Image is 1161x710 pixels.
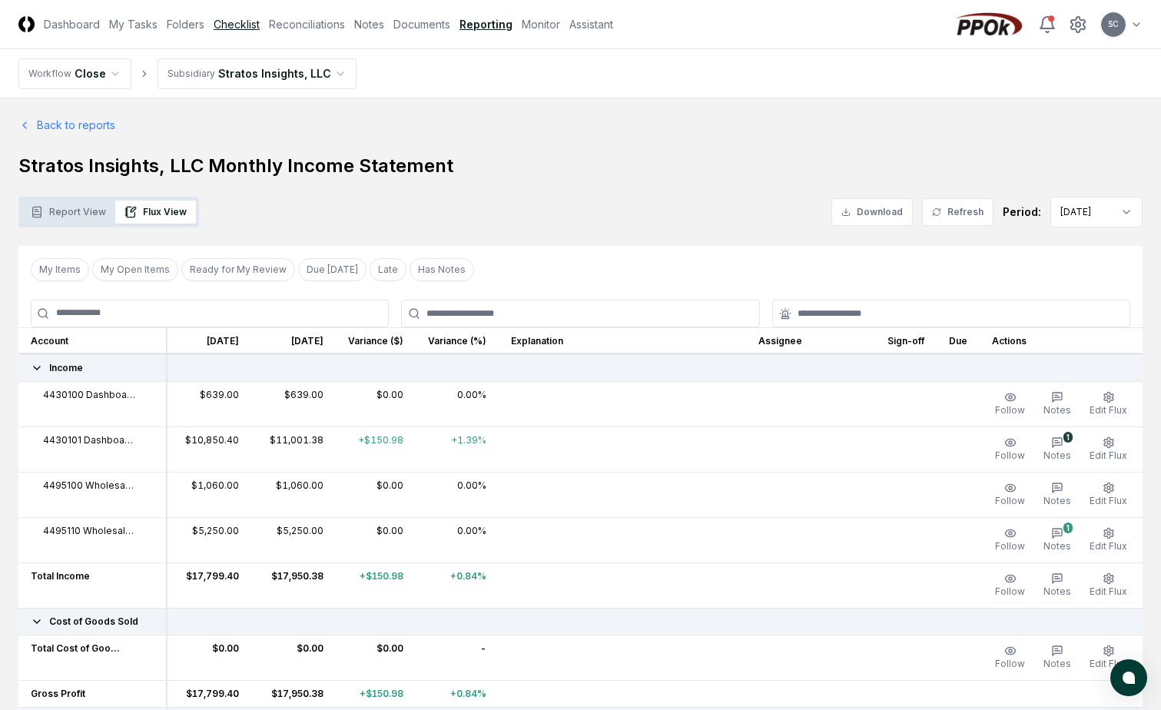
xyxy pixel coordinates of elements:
[1108,18,1119,30] span: SC
[1040,388,1074,420] button: Notes
[251,680,336,707] td: $17,950.38
[1043,658,1071,669] span: Notes
[167,472,251,517] td: $1,060.00
[992,479,1028,511] button: Follow
[1086,524,1130,556] button: Edit Flux
[168,67,215,81] div: Subsidiary
[49,615,138,629] span: Cost of Goods Sold
[167,426,251,472] td: $10,850.40
[922,198,993,226] button: Refresh
[167,381,251,426] td: $639.00
[416,327,499,354] th: Variance (%)
[1086,479,1130,511] button: Edit Flux
[410,258,474,281] button: Has Notes
[336,327,416,354] th: Variance ($)
[49,361,83,375] span: Income
[1086,433,1130,466] button: Edit Flux
[1086,388,1130,420] button: Edit Flux
[31,687,85,701] span: Gross Profit
[416,562,499,608] td: +0.84%
[251,381,336,426] td: $639.00
[43,524,135,538] span: 4495110 Wholesaler RFP Analysis
[980,327,1143,354] th: Actions
[336,562,416,608] td: +$150.98
[370,258,406,281] button: Late
[995,495,1025,506] span: Follow
[746,327,875,354] th: Assignee
[995,658,1025,669] span: Follow
[109,16,158,32] a: My Tasks
[1043,495,1071,506] span: Notes
[22,201,115,224] button: Report View
[875,327,937,354] th: Sign-off
[1100,11,1127,38] button: SC
[995,586,1025,597] span: Follow
[167,327,251,354] th: [DATE]
[31,258,89,281] button: My Items
[1063,432,1073,443] div: 1
[1090,495,1127,506] span: Edit Flux
[995,540,1025,552] span: Follow
[1063,523,1073,533] div: 1
[251,562,336,608] td: $17,950.38
[952,12,1026,37] img: PPOk logo
[499,327,746,354] th: Explanation
[1086,569,1130,602] button: Edit Flux
[992,433,1028,466] button: Follow
[416,635,499,680] td: -
[992,569,1028,602] button: Follow
[416,517,499,562] td: 0.00%
[18,16,35,32] img: Logo
[992,642,1028,674] button: Follow
[251,426,336,472] td: $11,001.38
[43,433,135,447] span: 4430101 Dashboard Suite - Revenue Share
[1110,659,1147,696] button: atlas-launcher
[569,16,613,32] a: Assistant
[1040,524,1074,556] button: 1Notes
[995,404,1025,416] span: Follow
[336,635,416,680] td: $0.00
[43,388,135,402] span: 4430100 Dashboard Suite
[44,16,100,32] a: Dashboard
[1040,433,1074,466] button: 1Notes
[31,642,123,655] span: Total Cost of Goods Sold
[28,67,71,81] div: Workflow
[1086,642,1130,674] button: Edit Flux
[18,327,167,354] th: Account
[298,258,367,281] button: Due Today
[992,524,1028,556] button: Follow
[1090,404,1127,416] span: Edit Flux
[992,388,1028,420] button: Follow
[1090,586,1127,597] span: Edit Flux
[115,201,196,224] button: Flux View
[214,16,260,32] a: Checklist
[31,569,90,583] span: Total Income
[18,117,115,133] a: Back to reports
[1043,540,1071,552] span: Notes
[1040,569,1074,602] button: Notes
[459,16,512,32] a: Reporting
[1043,404,1071,416] span: Notes
[269,16,345,32] a: Reconciliations
[251,327,336,354] th: [DATE]
[18,58,357,89] nav: breadcrumb
[251,635,336,680] td: $0.00
[995,450,1025,461] span: Follow
[416,680,499,707] td: +0.84%
[1090,540,1127,552] span: Edit Flux
[167,16,204,32] a: Folders
[1003,204,1041,220] div: Period:
[831,198,913,226] button: Download
[393,16,450,32] a: Documents
[92,258,178,281] button: My Open Items
[336,680,416,707] td: +$150.98
[181,258,295,281] button: Ready for My Review
[167,562,251,608] td: $17,799.40
[416,381,499,426] td: 0.00%
[937,327,980,354] th: Due
[251,472,336,517] td: $1,060.00
[522,16,560,32] a: Monitor
[1090,450,1127,461] span: Edit Flux
[43,479,135,493] span: 4495100 Wholesaler Performance Monitor
[167,635,251,680] td: $0.00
